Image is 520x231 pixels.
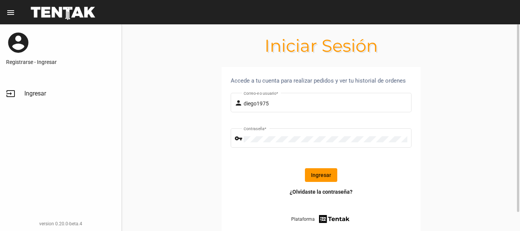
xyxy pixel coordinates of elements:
[122,40,520,52] h1: Iniciar Sesión
[6,89,15,98] mat-icon: input
[234,134,244,143] mat-icon: vpn_key
[24,90,46,97] span: Ingresar
[6,30,30,55] mat-icon: account_circle
[305,168,337,182] button: Ingresar
[6,58,115,66] a: Registrarse - Ingresar
[231,76,412,85] div: Accede a tu cuenta para realizar pedidos y ver tu historial de ordenes
[6,8,15,17] mat-icon: menu
[6,220,115,228] div: version 0.20.0-beta.4
[291,215,315,223] span: Plataforma
[290,188,353,196] a: ¿Olvidaste la contraseña?
[234,99,244,108] mat-icon: person
[318,214,351,224] img: tentak-firm.png
[291,214,351,224] a: Plataforma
